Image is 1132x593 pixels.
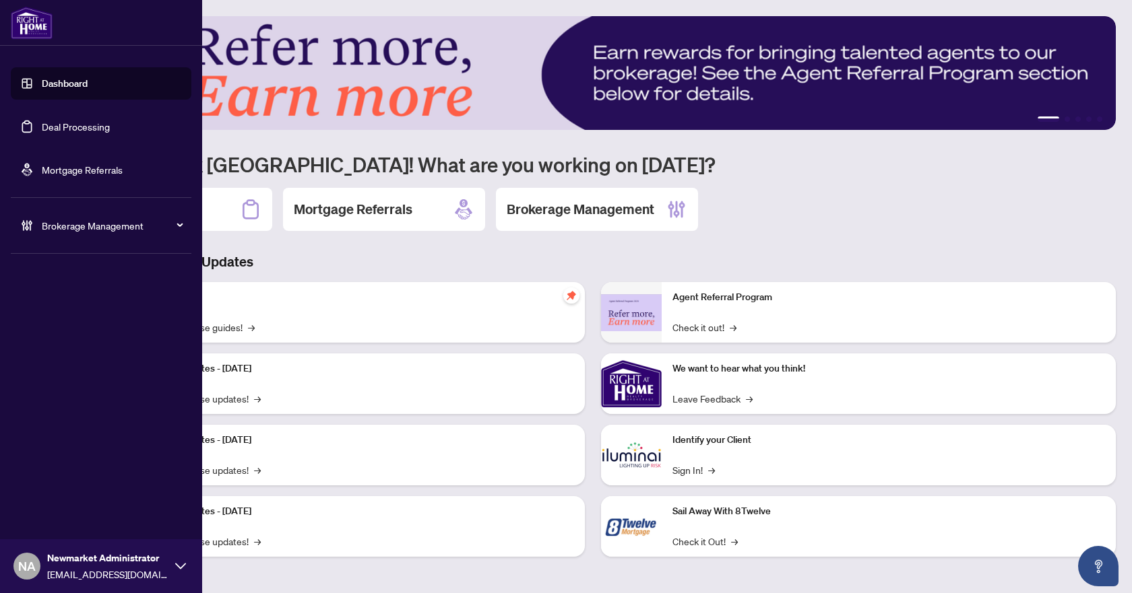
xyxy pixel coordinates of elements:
button: 2 [1065,116,1070,122]
img: Sail Away With 8Twelve [601,496,662,557]
a: Dashboard [42,77,88,90]
p: Platform Updates - [DATE] [141,433,574,448]
span: Newmarket Administrator [47,551,168,565]
h3: Brokerage & Industry Updates [70,252,1116,271]
p: Identify your Client [672,433,1105,448]
h2: Mortgage Referrals [294,200,412,219]
button: 5 [1097,116,1102,122]
a: Mortgage Referrals [42,164,123,176]
p: Sail Away With 8Twelve [672,504,1105,519]
a: Check it Out!→ [672,534,738,549]
span: → [708,462,715,477]
img: Identify your Client [601,425,662,485]
span: Brokerage Management [42,218,182,233]
img: Agent Referral Program [601,294,662,331]
p: Platform Updates - [DATE] [141,504,574,519]
button: 4 [1086,116,1092,122]
span: → [731,534,738,549]
h1: Welcome back [GEOGRAPHIC_DATA]! What are you working on [DATE]? [70,151,1116,177]
span: → [730,320,736,335]
button: 3 [1075,116,1081,122]
button: 1 [1038,116,1059,122]
a: Check it out!→ [672,320,736,335]
span: NA [18,557,36,575]
span: → [254,534,261,549]
img: logo [11,7,53,39]
span: pushpin [563,287,579,304]
a: Deal Processing [42,120,110,133]
span: → [746,391,753,406]
span: [EMAIL_ADDRESS][DOMAIN_NAME] [47,567,168,582]
span: → [248,320,255,335]
span: → [254,462,261,477]
h2: Brokerage Management [507,200,654,219]
img: Slide 0 [70,16,1116,130]
span: → [254,391,261,406]
button: Open asap [1078,546,1119,586]
p: Self-Help [141,290,574,305]
a: Sign In!→ [672,462,715,477]
p: We want to hear what you think! [672,361,1105,376]
p: Platform Updates - [DATE] [141,361,574,376]
p: Agent Referral Program [672,290,1105,305]
img: We want to hear what you think! [601,353,662,414]
a: Leave Feedback→ [672,391,753,406]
